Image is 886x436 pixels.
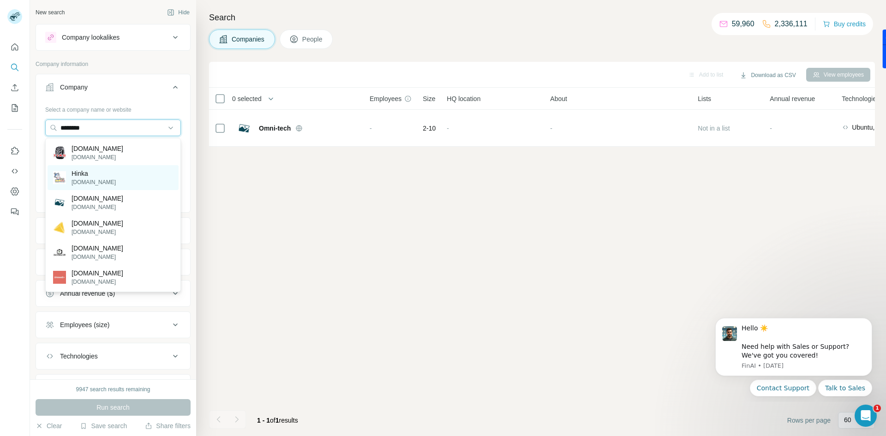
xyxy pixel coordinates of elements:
p: [DOMAIN_NAME] [72,144,123,153]
p: Company information [36,60,191,68]
p: [DOMAIN_NAME] [72,269,123,278]
span: of [270,417,275,424]
div: Company [60,83,88,92]
img: Logo of Omni-tech [237,121,251,136]
div: New search [36,8,65,17]
button: Company lookalikes [36,26,190,48]
button: Technologies [36,345,190,367]
iframe: Intercom notifications message [701,310,886,402]
span: - [370,125,372,132]
button: Employees (size) [36,314,190,336]
p: [DOMAIN_NAME] [72,178,116,186]
p: 2,336,111 [775,18,808,30]
button: Hide [161,6,196,19]
img: autoshinka.com.ua [53,146,66,159]
p: [DOMAIN_NAME] [72,228,123,236]
button: Use Surfe on LinkedIn [7,143,22,159]
button: HQ location [36,251,190,273]
h4: Search [209,11,875,24]
button: Quick start [7,39,22,55]
span: Lists [698,94,711,103]
span: Employees [370,94,401,103]
span: - [550,125,552,132]
span: 2-10 [423,124,436,133]
span: Rows per page [787,416,831,425]
button: Company [36,76,190,102]
button: Industry [36,220,190,242]
span: - [447,125,449,132]
span: Ubuntu, [852,123,874,132]
button: Dashboard [7,183,22,200]
span: Not in a list [698,125,730,132]
span: About [550,94,567,103]
p: 60 [844,415,851,424]
p: [DOMAIN_NAME] [72,244,123,253]
button: Share filters [145,421,191,430]
span: Omni-tech [259,124,291,133]
img: tishinka.com [53,221,66,234]
button: Download as CSV [733,68,802,82]
span: results [257,417,298,424]
p: [DOMAIN_NAME] [72,203,123,211]
img: kobe-shinka.co.jp [53,196,66,209]
p: [DOMAIN_NAME] [72,153,123,161]
button: Save search [80,421,127,430]
span: People [302,35,323,44]
button: Enrich CSV [7,79,22,96]
p: 59,960 [732,18,754,30]
iframe: Intercom live chat [855,405,877,427]
span: 0 selected [232,94,262,103]
p: [DOMAIN_NAME] [72,253,123,261]
button: Search [7,59,22,76]
p: [DOMAIN_NAME] [72,194,123,203]
span: 1 - 1 [257,417,270,424]
span: Size [423,94,435,103]
div: Select a company name or website [45,102,181,114]
button: Annual revenue ($) [36,282,190,305]
div: Company lookalikes [62,33,120,42]
div: 9947 search results remaining [76,385,150,394]
span: Technologies [842,94,880,103]
p: [DOMAIN_NAME] [72,219,123,228]
span: 1 [275,417,279,424]
button: Buy credits [823,18,866,30]
img: dachinka.com [53,246,66,259]
button: Clear [36,421,62,430]
button: Feedback [7,203,22,220]
button: My lists [7,100,22,116]
div: Annual revenue ($) [60,289,115,298]
button: Keywords [36,376,190,399]
img: pestrechinka.com [53,271,66,284]
div: Employees (size) [60,320,109,329]
p: Hinka [72,169,116,178]
span: HQ location [447,94,480,103]
span: - [770,125,772,132]
span: Companies [232,35,265,44]
button: Use Surfe API [7,163,22,179]
span: 1 [874,405,881,412]
div: Technologies [60,352,98,361]
p: [DOMAIN_NAME] [72,278,123,286]
span: Annual revenue [770,94,815,103]
img: Hinka [53,171,66,184]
